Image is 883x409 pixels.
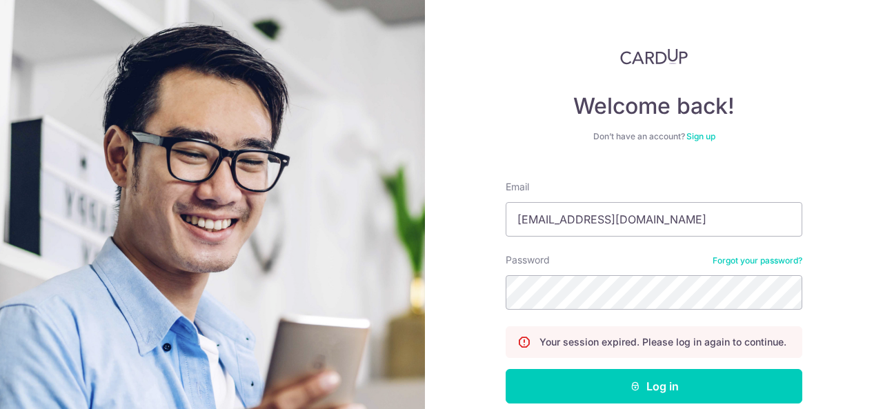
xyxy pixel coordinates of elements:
[686,131,715,141] a: Sign up
[539,335,786,349] p: Your session expired. Please log in again to continue.
[620,48,688,65] img: CardUp Logo
[506,202,802,237] input: Enter your Email
[713,255,802,266] a: Forgot your password?
[506,253,550,267] label: Password
[506,92,802,120] h4: Welcome back!
[506,131,802,142] div: Don’t have an account?
[506,180,529,194] label: Email
[506,369,802,403] button: Log in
